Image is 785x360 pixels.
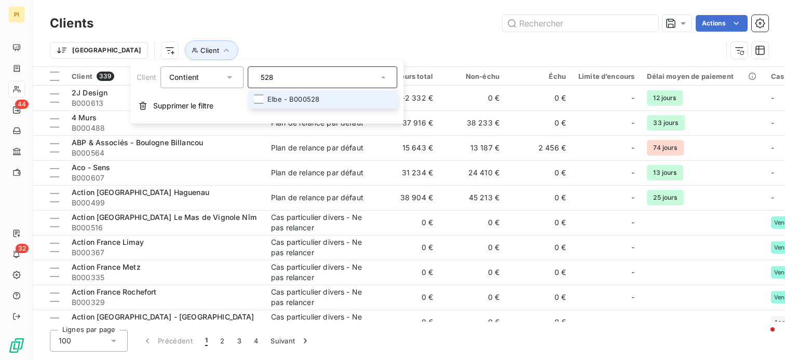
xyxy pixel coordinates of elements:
td: 37 916 € [373,110,439,135]
span: Action France Metz [72,262,141,271]
td: 0 € [373,310,439,335]
div: Cas particulier divers - Ne pas relancer [271,262,367,283]
td: 0 € [373,260,439,285]
span: Contient [169,73,199,81]
span: - [771,168,774,177]
td: 0 € [439,86,506,110]
td: 0 € [439,235,506,260]
button: 4 [248,330,264,352]
div: Plan de relance par défaut [271,143,363,153]
span: 74 jours [647,140,683,156]
td: 0 € [506,210,572,235]
li: Elbe - B000528 [248,90,397,108]
span: ABP & Associés - Boulogne Billancou [72,138,203,147]
span: - [631,168,634,178]
span: Action France Limay [72,238,144,246]
td: 0 € [506,285,572,310]
span: Action [GEOGRAPHIC_DATA] - [GEOGRAPHIC_DATA] [72,312,254,321]
td: 0 € [506,160,572,185]
span: Aco - Sens [72,163,111,172]
button: [GEOGRAPHIC_DATA] [50,42,148,59]
td: 45 213 € [439,185,506,210]
span: - [631,292,634,302]
td: 0 € [373,285,439,310]
td: 0 € [373,210,439,235]
span: 2J Design [72,88,107,97]
td: 31 234 € [373,160,439,185]
td: 15 643 € [373,135,439,160]
button: Supprimer le filtre [130,94,403,117]
td: 0 € [439,210,506,235]
span: - [771,118,774,127]
span: - [631,143,634,153]
input: Rechercher [503,15,658,32]
div: Cas particulier divers - Ne pas relancer [271,312,367,333]
span: 25 jours [647,190,683,205]
td: 38 904 € [373,185,439,210]
h3: Clients [50,14,93,33]
td: 0 € [506,260,572,285]
span: 4 Murs [72,113,97,122]
span: - [771,193,774,202]
div: Échu [512,72,566,80]
iframe: Intercom live chat [750,325,775,350]
button: Précédent [136,330,199,352]
td: 0 € [439,285,506,310]
span: B000516 [72,223,259,233]
span: Client [137,73,156,81]
span: Client [200,46,219,54]
span: - [631,317,634,327]
td: 24 410 € [439,160,506,185]
span: B000607 [72,173,259,183]
td: -2 332 € [373,86,439,110]
div: Plan de relance par défaut [271,168,363,178]
span: Supprimer le filtre [153,101,213,111]
span: Client [72,72,92,80]
button: Suivant [264,330,317,352]
span: - [631,217,634,228]
span: 1 [205,336,208,346]
span: - [631,267,634,278]
button: 2 [214,330,231,352]
span: 12 jours [647,90,682,106]
span: 13 jours [647,165,683,181]
span: B000564 [72,148,259,158]
span: Action [GEOGRAPHIC_DATA] Le Mas de Vignole Nîm [72,213,256,221]
td: 13 187 € [439,135,506,160]
td: 0 € [373,235,439,260]
div: Cas particulier divers - Ne pas relancer [271,212,367,233]
button: 1 [199,330,214,352]
div: PI [8,6,25,23]
span: - [771,93,774,102]
span: - [631,118,634,128]
span: 33 jours [647,115,684,131]
span: B000367 [72,247,259,258]
span: B000335 [72,272,259,283]
div: Cas particulier divers - Ne pas relancer [271,287,367,308]
button: Actions [696,15,748,32]
td: 0 € [506,185,572,210]
span: 32 [16,244,29,253]
span: - [631,192,634,203]
div: Limite d’encours [578,72,634,80]
span: - [771,143,774,152]
span: 100 [59,336,71,346]
td: 0 € [506,110,572,135]
span: B000329 [72,297,259,308]
span: 44 [15,100,29,109]
span: 339 [97,72,114,81]
td: 38 233 € [439,110,506,135]
td: 0 € [439,260,506,285]
td: 2 456 € [506,135,572,160]
td: 0 € [506,310,572,335]
span: Action [GEOGRAPHIC_DATA] Haguenau [72,188,209,197]
td: 0 € [439,310,506,335]
span: B000488 [72,123,259,133]
span: B000499 [72,198,259,208]
button: 3 [231,330,248,352]
td: 0 € [506,235,572,260]
div: Délai moyen de paiement [647,72,758,80]
div: Plan de relance par défaut [271,192,363,203]
span: - [631,242,634,253]
div: Non-échu [445,72,499,80]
